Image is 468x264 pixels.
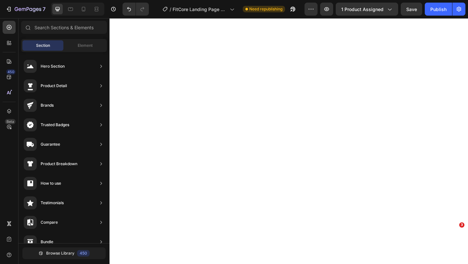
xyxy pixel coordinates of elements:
[41,141,60,148] div: Guarantee
[170,6,171,13] span: /
[123,3,149,16] div: Undo/Redo
[430,6,447,13] div: Publish
[46,250,74,256] span: Browse Library
[336,3,398,16] button: 1 product assigned
[41,63,65,70] div: Hero Section
[401,3,422,16] button: Save
[22,247,106,259] button: Browse Library450
[41,83,67,89] div: Product Detail
[5,119,16,124] div: Beta
[341,6,383,13] span: 1 product assigned
[446,232,461,248] iframe: Intercom live chat
[43,5,45,13] p: 7
[459,222,464,228] span: 3
[21,21,107,34] input: Search Sections & Elements
[41,161,77,167] div: Product Breakdown
[249,6,282,12] span: Need republishing
[41,102,54,109] div: Brands
[425,3,452,16] button: Publish
[41,200,64,206] div: Testimonials
[78,43,93,48] span: Element
[36,43,50,48] span: Section
[41,122,69,128] div: Trusted Badges
[77,250,90,257] div: 450
[6,69,16,74] div: 450
[406,7,417,12] span: Save
[173,6,227,13] span: FitCore Landing Page Facebook
[110,18,468,264] iframe: Design area
[41,239,53,245] div: Bundle
[41,180,61,187] div: How to use
[3,3,48,16] button: 7
[41,219,58,226] div: Compare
